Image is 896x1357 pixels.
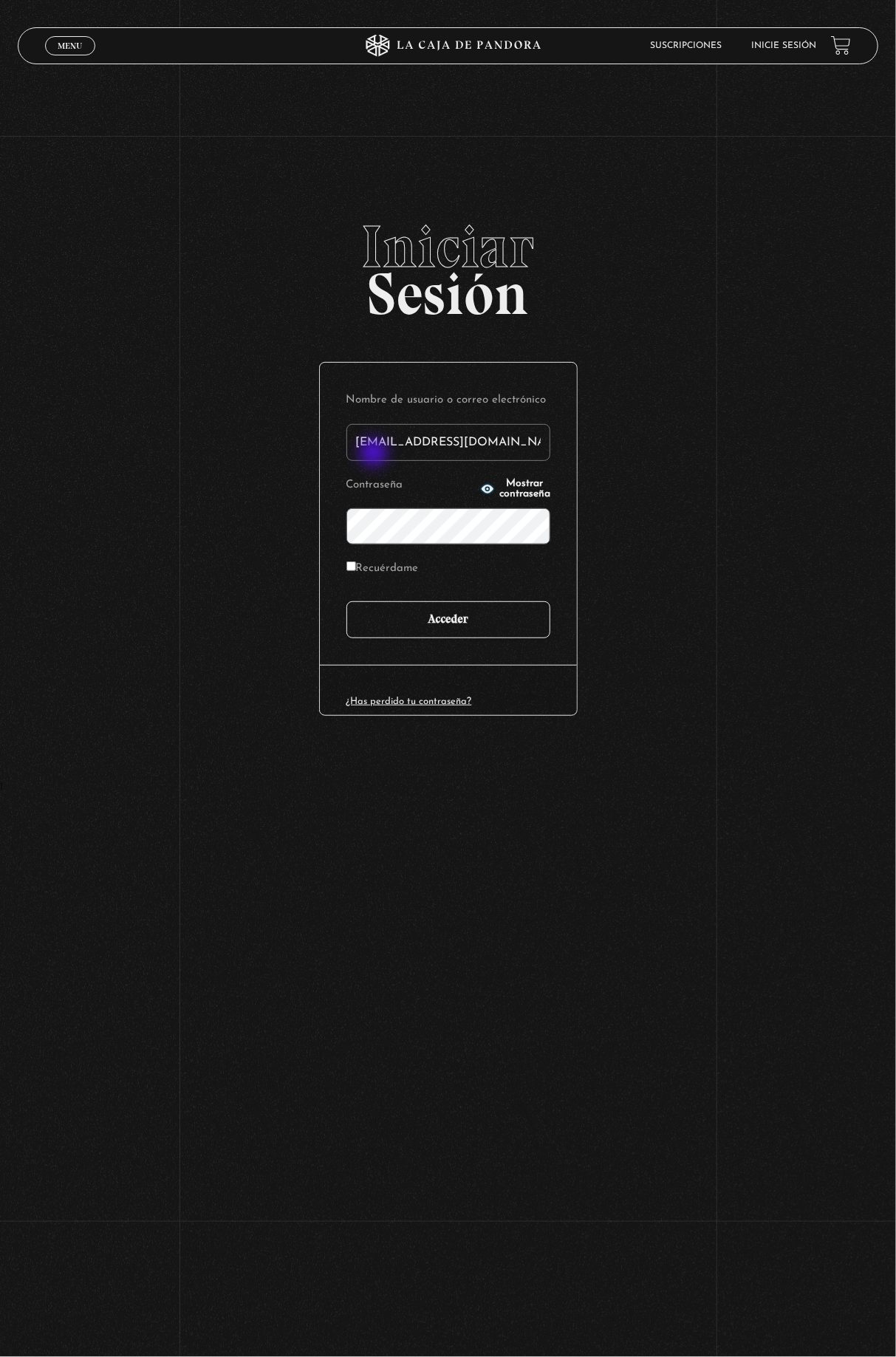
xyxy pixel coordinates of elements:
[346,474,476,497] label: Contraseña
[58,41,82,50] span: Menu
[751,41,816,50] a: Inicie sesión
[831,35,851,55] a: View your shopping cart
[346,601,550,638] input: Acceder
[18,217,878,276] span: Iniciar
[346,558,419,581] label: Recuérdame
[18,217,878,312] h2: Sesión
[650,41,722,50] a: Suscripciones
[499,479,550,499] span: Mostrar contraseña
[346,561,356,571] input: Recuérdame
[52,54,87,64] span: Cerrar
[346,389,550,412] label: Nombre de usuario o correo electrónico
[346,697,472,706] a: ¿Has perdido tu contraseña?
[480,479,550,499] button: Mostrar contraseña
